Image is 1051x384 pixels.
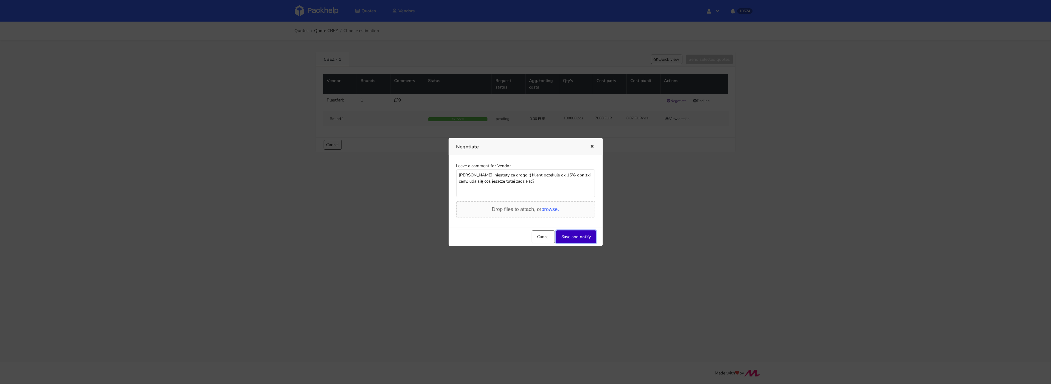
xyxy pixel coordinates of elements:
button: Save and notify [556,230,596,243]
span: browse. [541,207,559,212]
h3: Negotiate [456,142,581,151]
button: Cancel [532,230,555,243]
div: Leave a comment for Vendor [456,163,595,169]
span: Drop files to attach, or [492,207,559,212]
